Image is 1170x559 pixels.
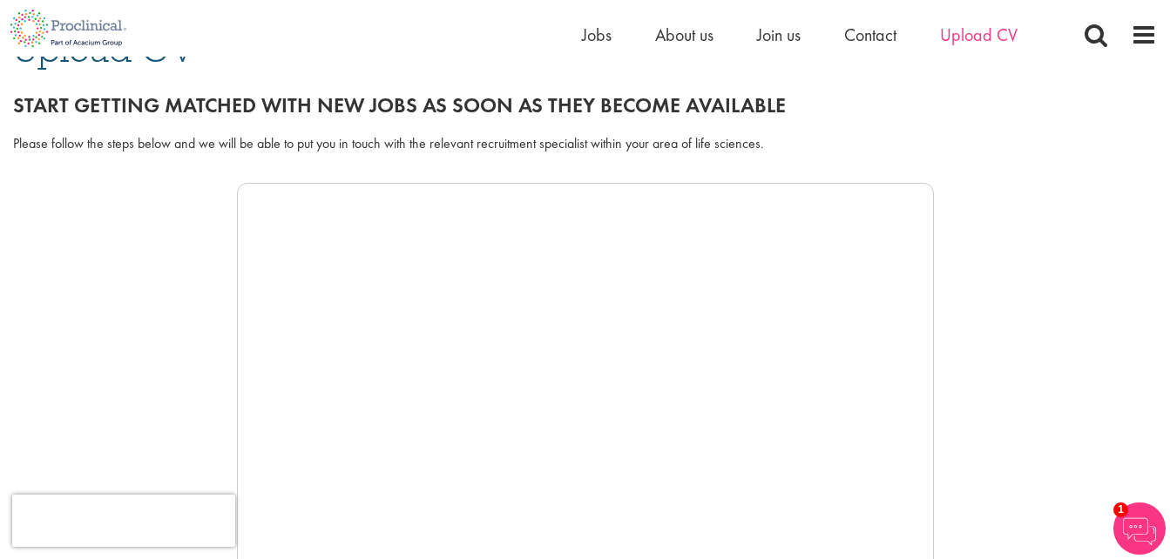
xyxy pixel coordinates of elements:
h2: Start getting matched with new jobs as soon as they become available [13,94,1157,117]
iframe: reCAPTCHA [12,495,235,547]
span: 1 [1113,502,1128,517]
a: About us [655,24,713,46]
a: Jobs [582,24,612,46]
a: Join us [757,24,801,46]
a: Upload CV [940,24,1018,46]
a: Contact [844,24,896,46]
img: Chatbot [1113,502,1166,555]
div: Please follow the steps below and we will be able to put you in touch with the relevant recruitme... [13,134,1157,154]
